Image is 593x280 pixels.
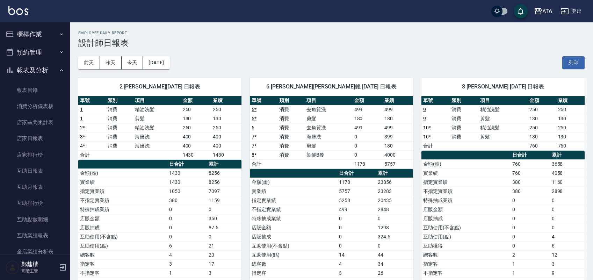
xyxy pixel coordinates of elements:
[353,141,383,150] td: 0
[305,105,352,114] td: 去角質洗
[167,196,207,205] td: 380
[78,96,241,160] table: a dense table
[511,159,550,168] td: 760
[277,123,305,132] td: 消費
[376,250,413,259] td: 44
[277,96,305,105] th: 類別
[478,132,528,141] td: 剪髮
[528,132,556,141] td: 130
[421,259,511,268] td: 指定客
[133,132,181,141] td: 海鹽洗
[305,96,352,105] th: 項目
[383,132,413,141] td: 399
[133,114,181,123] td: 剪髮
[556,141,585,150] td: 760
[337,169,376,178] th: 日合計
[207,250,241,259] td: 20
[337,241,376,250] td: 0
[181,141,211,150] td: 400
[423,116,426,121] a: 9
[353,150,383,159] td: 0
[337,187,376,196] td: 5757
[511,151,550,160] th: 日合計
[277,150,305,159] td: 消費
[211,141,241,150] td: 400
[558,5,585,18] button: 登出
[250,259,337,268] td: 總客數
[3,98,67,114] a: 消費分析儀表板
[3,82,67,98] a: 報表目錄
[21,261,57,268] h5: 鄭莛楷
[78,38,585,48] h3: 設計師日報表
[421,241,511,250] td: 互助獲得
[8,6,28,15] img: Logo
[511,268,550,278] td: 1
[421,268,511,278] td: 不指定客
[207,268,241,278] td: 3
[167,250,207,259] td: 4
[550,205,585,214] td: 0
[78,56,100,69] button: 前天
[250,214,337,223] td: 特殊抽成業績
[122,56,143,69] button: 今天
[528,141,556,150] td: 760
[421,141,450,150] td: 合計
[250,187,337,196] td: 實業績
[80,116,83,121] a: 1
[421,205,511,214] td: 店販金額
[106,105,133,114] td: 消費
[421,223,511,232] td: 互助使用(不含點)
[562,56,585,69] button: 列印
[421,232,511,241] td: 互助使用(點)
[421,96,585,151] table: a dense table
[78,196,167,205] td: 不指定實業績
[550,232,585,241] td: 4
[250,250,337,259] td: 互助使用(點)
[78,223,167,232] td: 店販抽成
[550,241,585,250] td: 6
[3,147,67,163] a: 店家排行榜
[337,196,376,205] td: 5258
[556,96,585,105] th: 業績
[78,241,167,250] td: 互助使用(點)
[421,178,511,187] td: 指定實業績
[353,132,383,141] td: 0
[106,96,133,105] th: 類別
[207,214,241,223] td: 350
[207,232,241,241] td: 0
[376,259,413,268] td: 34
[78,268,167,278] td: 不指定客
[258,83,405,90] span: 6 [PERSON_NAME][PERSON_NAME]甄 [DATE] 日報表
[167,205,207,214] td: 0
[181,105,211,114] td: 250
[542,7,552,16] div: AT6
[383,141,413,150] td: 180
[376,187,413,196] td: 23283
[250,223,337,232] td: 店販金額
[78,31,585,35] h2: Employee Daily Report
[133,123,181,132] td: 精油洗髮
[550,223,585,232] td: 0
[211,132,241,141] td: 400
[207,241,241,250] td: 21
[511,205,550,214] td: 0
[305,150,352,159] td: 染髮B餐
[3,211,67,228] a: 互助點數明細
[550,214,585,223] td: 0
[207,223,241,232] td: 87.5
[337,223,376,232] td: 0
[511,178,550,187] td: 380
[305,123,352,132] td: 去角質洗
[376,268,413,278] td: 26
[106,132,133,141] td: 消費
[78,168,167,178] td: 金額(虛)
[207,196,241,205] td: 1159
[511,196,550,205] td: 0
[450,96,478,105] th: 類別
[550,151,585,160] th: 累計
[511,241,550,250] td: 0
[3,43,67,62] button: 預約管理
[87,83,233,90] span: 2 [PERSON_NAME][DATE] 日報表
[277,114,305,123] td: 消費
[376,205,413,214] td: 2848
